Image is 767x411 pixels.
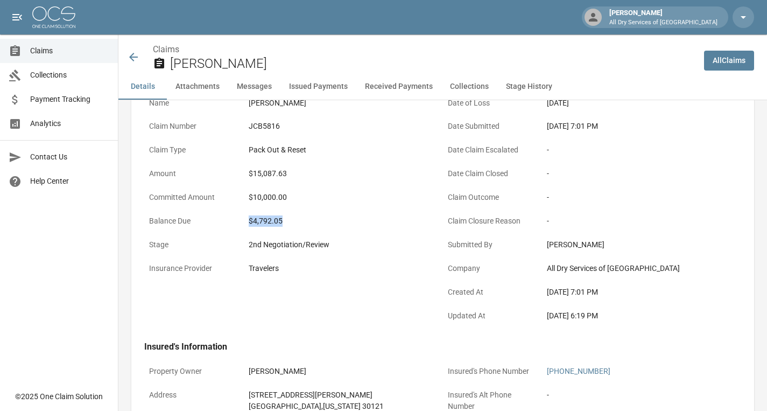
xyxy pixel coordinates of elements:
p: All Dry Services of [GEOGRAPHIC_DATA] [609,18,717,27]
button: Attachments [167,74,228,100]
a: Claims [153,44,179,54]
p: Insurance Provider [144,258,244,279]
div: anchor tabs [118,74,767,100]
div: - [547,215,736,227]
div: [DATE] 6:19 PM [547,310,736,322]
p: Committed Amount [144,187,244,208]
div: [DATE] 7:01 PM [547,287,736,298]
div: [DATE] [547,97,736,109]
div: [PERSON_NAME] [547,239,736,250]
h2: [PERSON_NAME] [170,56,695,72]
div: 2nd Negotiation/Review [249,239,438,250]
div: JCB5816 [249,121,438,132]
span: Analytics [30,118,109,129]
button: Details [118,74,167,100]
button: Received Payments [356,74,441,100]
a: AllClaims [704,51,754,71]
p: Amount [144,163,244,184]
p: Claim Number [144,116,244,137]
p: Stage [144,234,244,255]
div: - [547,192,736,203]
span: Help Center [30,176,109,187]
div: Travelers [249,263,438,274]
a: [PHONE_NUMBER] [547,367,610,375]
p: Claim Type [144,140,244,161]
button: Stage History [497,74,561,100]
p: Claim Outcome [443,187,543,208]
p: Date Submitted [443,116,543,137]
p: Date of Loss [443,93,543,114]
button: Collections [441,74,497,100]
h4: Insured's Information [144,342,741,352]
span: Claims [30,45,109,57]
img: ocs-logo-white-transparent.png [32,6,75,28]
div: - [547,389,736,401]
div: [PERSON_NAME] [605,8,722,27]
p: Claim Closure Reason [443,211,543,232]
span: Payment Tracking [30,94,109,105]
span: Collections [30,69,109,81]
div: [PERSON_NAME] [249,97,438,109]
div: [STREET_ADDRESS][PERSON_NAME] [249,389,438,401]
p: Date Claim Closed [443,163,543,184]
button: open drawer [6,6,28,28]
p: Property Owner [144,361,244,382]
span: Contact Us [30,151,109,163]
div: © 2025 One Claim Solution [15,391,103,402]
div: - [547,144,736,156]
p: Company [443,258,543,279]
div: $4,792.05 [249,215,438,227]
button: Issued Payments [280,74,356,100]
div: [PERSON_NAME] [249,366,438,377]
p: Submitted By [443,234,543,255]
div: $10,000.00 [249,192,438,203]
div: $15,087.63 [249,168,438,179]
p: Date Claim Escalated [443,140,543,161]
p: Balance Due [144,211,244,232]
nav: breadcrumb [153,43,695,56]
div: All Dry Services of [GEOGRAPHIC_DATA] [547,263,736,274]
div: [DATE] 7:01 PM [547,121,736,132]
button: Messages [228,74,280,100]
p: Address [144,385,244,406]
div: - [547,168,736,179]
p: Updated At [443,305,543,326]
p: Insured's Phone Number [443,361,543,382]
p: Created At [443,282,543,303]
div: Pack Out & Reset [249,144,438,156]
p: Name [144,93,244,114]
